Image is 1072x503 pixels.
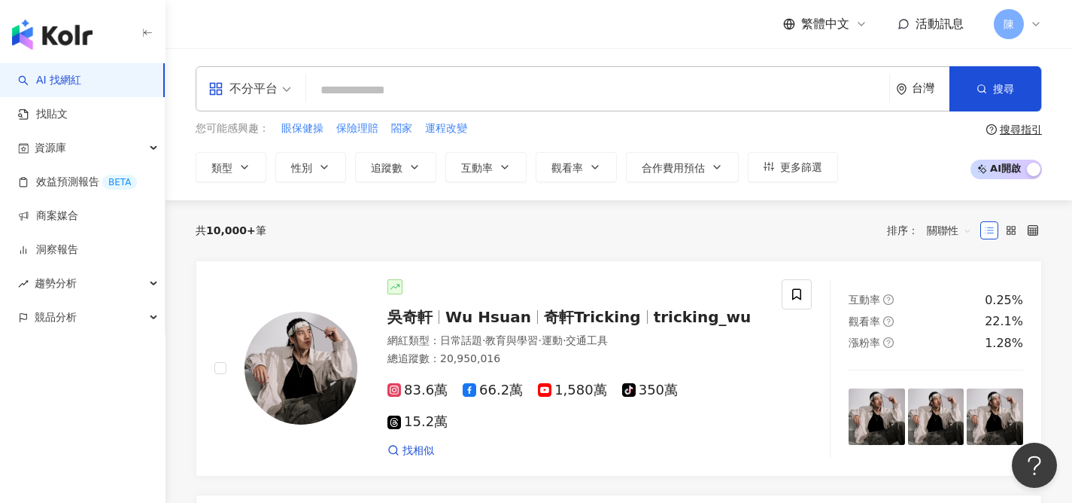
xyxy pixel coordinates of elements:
div: 排序： [887,218,980,242]
span: 66.2萬 [463,383,523,398]
span: 繁體中文 [801,16,849,32]
span: 教育與學習 [485,334,538,346]
div: 共 筆 [196,224,266,236]
span: 350萬 [622,383,678,398]
span: appstore [208,81,223,96]
a: KOL Avatar吳奇軒Wu Hsuan奇軒Trickingtricking_wu網紅類型：日常話題·教育與學習·運動·交通工具總追蹤數：20,950,01683.6萬66.2萬1,580萬3... [196,261,1042,477]
img: post-image [908,389,964,445]
a: 找相似 [387,444,434,459]
span: 漲粉率 [849,337,880,349]
a: 洞察報告 [18,242,78,258]
div: 不分平台 [208,77,278,101]
span: 交通工具 [566,334,608,346]
span: question-circle [986,124,997,135]
span: 1,580萬 [538,383,607,398]
button: 運程改變 [424,120,468,137]
span: 互動率 [461,162,493,174]
span: 日常話題 [440,334,482,346]
span: question-circle [883,316,894,327]
span: 類型 [211,162,232,174]
button: 搜尋 [949,66,1041,111]
span: 眼保健操 [281,121,323,136]
span: 您可能感興趣： [196,121,269,136]
span: 關聯性 [927,218,972,242]
a: 商案媒合 [18,209,78,224]
span: environment [896,84,907,95]
span: 活動訊息 [916,17,964,31]
span: Wu Hsuan [445,308,531,326]
img: post-image [849,389,905,445]
span: question-circle [883,337,894,348]
span: 奇軒Tricking [544,308,641,326]
span: 吳奇軒 [387,308,433,326]
span: 更多篩選 [780,161,822,173]
span: 陳 [1004,16,1014,32]
button: 觀看率 [536,152,617,182]
button: 眼保健操 [281,120,324,137]
div: 1.28% [985,335,1023,352]
div: 搜尋指引 [1000,123,1042,136]
img: post-image [967,389,1023,445]
span: 15.2萬 [387,414,448,430]
span: 追蹤數 [371,162,402,174]
div: 0.25% [985,292,1023,309]
span: tricking_wu [654,308,752,326]
span: 合作費用預估 [642,162,705,174]
span: 性別 [291,162,312,174]
span: · [538,334,541,346]
span: rise [18,279,29,289]
span: 觀看率 [551,162,583,174]
button: 互動率 [445,152,527,182]
span: 運動 [542,334,563,346]
button: 性別 [275,152,346,182]
button: 合作費用預估 [626,152,739,182]
span: 找相似 [402,444,434,459]
span: 搜尋 [993,83,1014,95]
a: 找貼文 [18,107,68,122]
div: 總追蹤數 ： 20,950,016 [387,352,764,367]
div: 網紅類型 ： [387,334,764,349]
span: 83.6萬 [387,383,448,398]
span: 閤家 [391,121,412,136]
span: 競品分析 [35,300,77,334]
span: 保險理賠 [336,121,378,136]
button: 閤家 [390,120,413,137]
span: · [482,334,485,346]
div: 22.1% [985,313,1023,330]
button: 保險理賠 [336,120,379,137]
span: 運程改變 [425,121,467,136]
span: 觀看率 [849,316,880,328]
a: searchAI 找網紅 [18,73,81,88]
button: 更多篩選 [748,152,838,182]
div: 台灣 [912,82,949,95]
a: 效益預測報告BETA [18,175,137,190]
span: 互動率 [849,294,880,306]
span: question-circle [883,294,894,305]
img: logo [12,20,93,50]
button: 追蹤數 [355,152,436,182]
iframe: Help Scout Beacon - Open [1012,443,1057,488]
img: KOL Avatar [244,312,357,425]
button: 類型 [196,152,266,182]
span: 資源庫 [35,131,66,165]
span: · [563,334,566,346]
span: 趨勢分析 [35,267,77,300]
span: 10,000+ [206,224,256,236]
